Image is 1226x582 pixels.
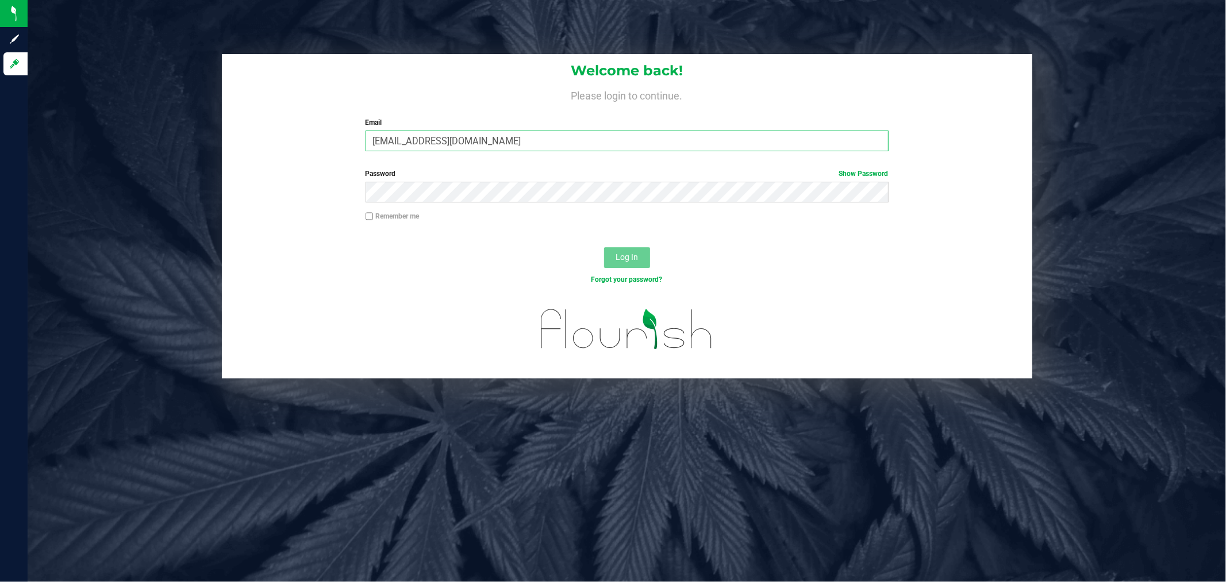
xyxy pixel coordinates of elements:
h1: Welcome back! [222,63,1032,78]
label: Remember me [366,211,420,221]
inline-svg: Sign up [9,33,20,45]
inline-svg: Log in [9,58,20,70]
a: Forgot your password? [591,275,663,284]
img: flourish_logo.svg [525,297,728,362]
a: Show Password [839,170,889,178]
button: Log In [604,247,650,268]
span: Password [366,170,396,178]
input: Remember me [366,212,374,220]
span: Log In [616,252,638,262]
h4: Please login to continue. [222,87,1032,101]
label: Email [366,117,889,128]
